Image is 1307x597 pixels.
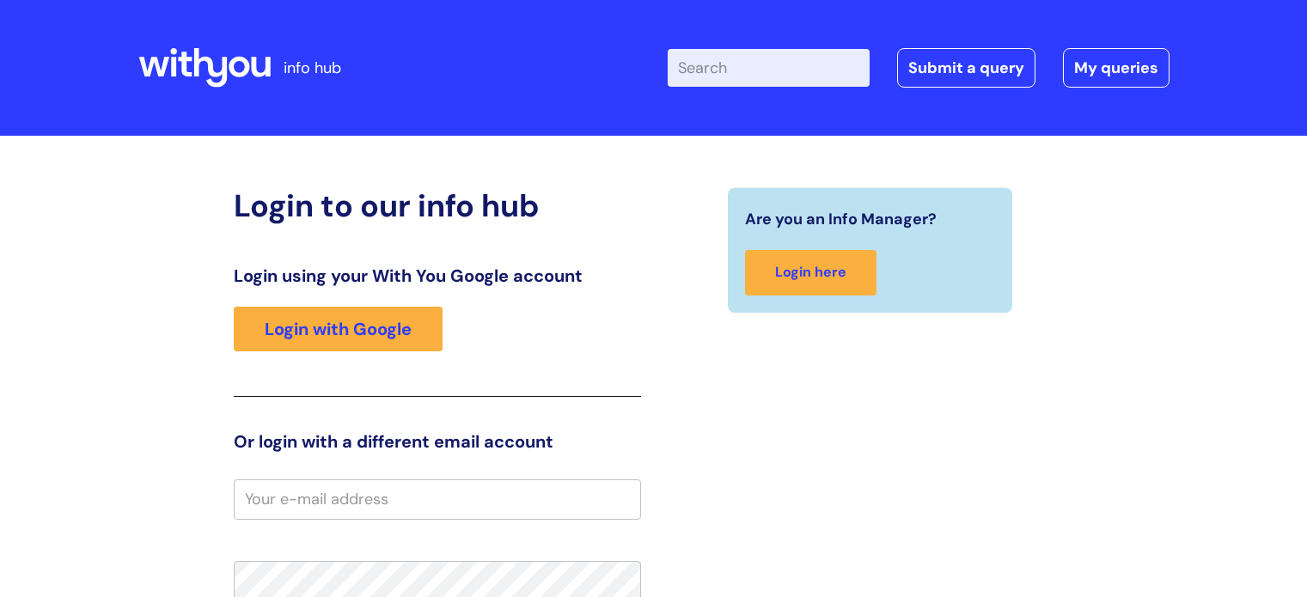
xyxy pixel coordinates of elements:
[234,307,443,351] a: Login with Google
[745,250,876,295] a: Login here
[897,48,1035,88] a: Submit a query
[745,205,937,233] span: Are you an Info Manager?
[234,431,641,452] h3: Or login with a different email account
[284,54,341,82] p: info hub
[234,265,641,286] h3: Login using your With You Google account
[1063,48,1170,88] a: My queries
[668,49,870,87] input: Search
[234,479,641,519] input: Your e-mail address
[234,187,641,224] h2: Login to our info hub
